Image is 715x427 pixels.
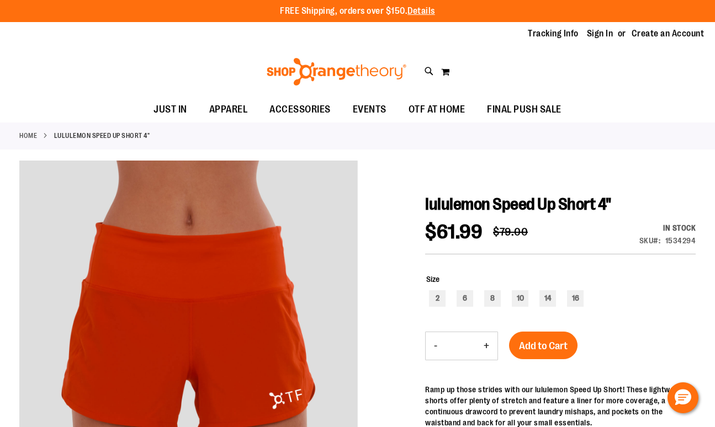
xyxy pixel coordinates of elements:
span: OTF AT HOME [409,97,465,122]
img: Shop Orangetheory [265,58,408,86]
span: ACCESSORIES [269,97,331,122]
span: lululemon Speed Up Short 4" [425,195,611,213]
span: $61.99 [425,221,482,243]
a: OTF AT HOME [398,97,476,122]
div: In stock [639,222,696,233]
a: Tracking Info [528,28,579,40]
span: FINAL PUSH SALE [487,97,562,122]
div: 1534294 [665,235,696,246]
span: APPAREL [209,97,248,122]
a: APPAREL [198,97,259,122]
span: $79.00 [493,226,528,238]
button: Decrease product quantity [426,332,446,360]
div: 16 [567,290,584,307]
p: FREE Shipping, orders over $150. [280,5,435,18]
button: Increase product quantity [475,332,497,360]
div: 10 [512,290,528,307]
input: Product quantity [446,333,475,359]
a: JUST IN [142,97,198,122]
span: Size [426,275,439,284]
span: Add to Cart [519,340,568,352]
a: Home [19,131,37,141]
span: JUST IN [153,97,187,122]
div: 6 [457,290,473,307]
a: FINAL PUSH SALE [476,97,573,122]
strong: lululemon Speed Up Short 4" [54,131,150,141]
strong: SKU [639,236,661,245]
a: Sign In [587,28,613,40]
a: Create an Account [632,28,705,40]
button: Add to Cart [509,332,578,359]
div: 8 [484,290,501,307]
span: EVENTS [353,97,386,122]
div: Availability [639,222,696,233]
button: Hello, have a question? Let’s chat. [668,382,698,413]
a: Details [407,6,435,16]
a: EVENTS [342,97,398,122]
div: 2 [429,290,446,307]
div: 14 [539,290,556,307]
a: ACCESSORIES [258,97,342,122]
